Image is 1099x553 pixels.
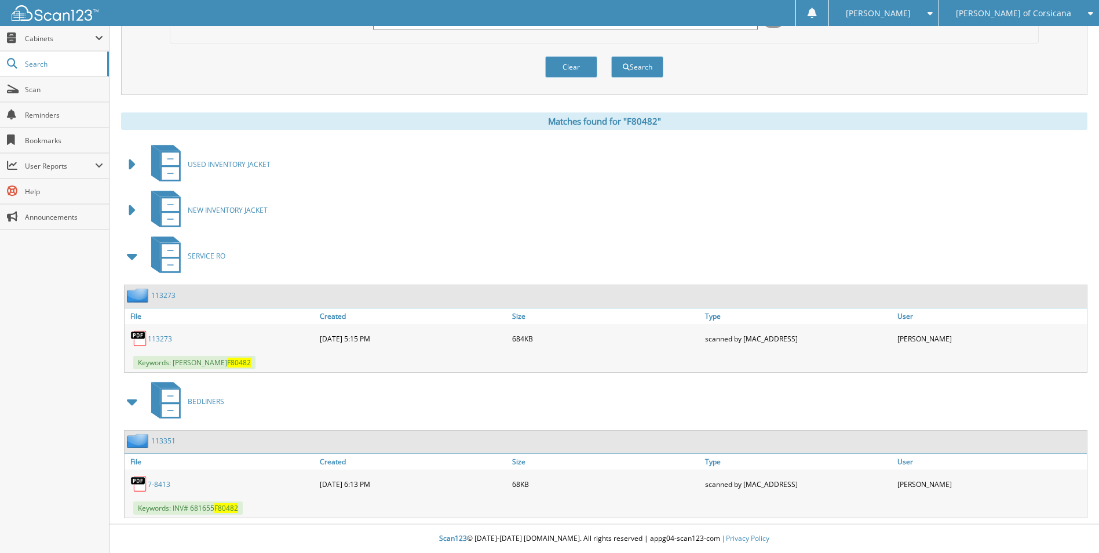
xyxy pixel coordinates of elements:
div: scanned by [MAC_ADDRESS] [702,472,894,496]
span: Reminders [25,110,103,120]
a: Size [509,308,702,324]
a: Type [702,454,894,470]
span: Scan [25,85,103,94]
span: Search [25,59,101,69]
a: File [125,308,317,324]
span: [PERSON_NAME] [846,10,911,17]
a: Size [509,454,702,470]
a: Type [702,308,894,324]
span: NEW INVENTORY JACKET [188,205,268,215]
div: © [DATE]-[DATE] [DOMAIN_NAME]. All rights reserved | appg04-scan123-com | [109,525,1099,553]
span: Announcements [25,212,103,222]
div: 684KB [509,327,702,350]
a: 7-8413 [148,479,170,489]
span: Scan123 [439,533,467,543]
a: NEW INVENTORY JACKET [144,187,268,233]
span: SERVICE RO [188,251,225,261]
span: USED INVENTORY JACKET [188,159,271,169]
a: User [894,454,1087,470]
img: folder2.png [127,288,151,303]
a: 113273 [148,334,172,344]
a: SERVICE RO [144,233,225,279]
iframe: Chat Widget [1041,497,1099,553]
span: [PERSON_NAME] of Corsicana [956,10,1071,17]
div: [DATE] 6:13 PM [317,472,509,496]
div: Matches found for "F80482" [121,112,1087,130]
span: Help [25,187,103,197]
img: scan123-logo-white.svg [12,5,98,21]
a: Created [317,454,509,470]
a: USED INVENTORY JACKET [144,141,271,187]
a: Privacy Policy [726,533,769,543]
div: scanned by [MAC_ADDRESS] [702,327,894,350]
div: [PERSON_NAME] [894,472,1087,496]
div: 68KB [509,472,702,496]
a: 113273 [151,290,176,300]
img: PDF.png [130,475,148,493]
button: Search [611,56,663,78]
a: 113351 [151,436,176,446]
span: F80482 [227,358,251,368]
div: [PERSON_NAME] [894,327,1087,350]
span: F80482 [214,503,238,513]
a: BEDLINERS [144,379,224,424]
span: Keywords: [PERSON_NAME] [133,356,255,369]
a: User [894,308,1087,324]
span: Cabinets [25,34,95,43]
img: PDF.png [130,330,148,347]
span: User Reports [25,161,95,171]
span: BEDLINERS [188,396,224,406]
div: [DATE] 5:15 PM [317,327,509,350]
span: Bookmarks [25,136,103,145]
a: File [125,454,317,470]
a: Created [317,308,509,324]
img: folder2.png [127,434,151,448]
span: Keywords: INV# 681655 [133,501,243,515]
button: Clear [545,56,597,78]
